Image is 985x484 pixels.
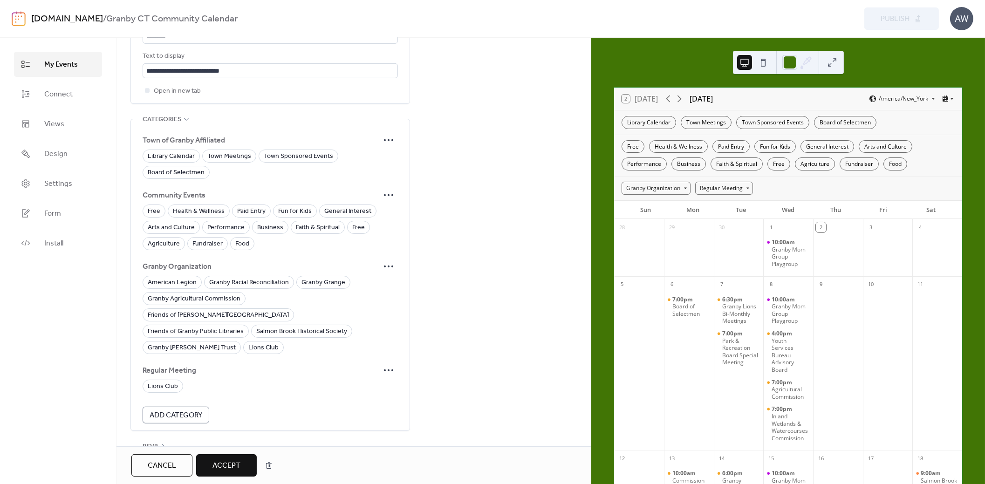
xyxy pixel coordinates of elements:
[950,7,973,30] div: AW
[795,157,835,170] div: Agriculture
[766,279,776,290] div: 8
[207,151,251,162] span: Town Meetings
[44,119,64,130] span: Views
[772,386,809,400] div: Agricultural Commission
[767,157,790,170] div: Free
[722,330,744,337] span: 7:00pm
[148,342,236,354] span: Granby [PERSON_NAME] Trust
[681,116,732,129] div: Town Meetings
[44,178,72,190] span: Settings
[14,52,102,77] a: My Events
[256,326,347,337] span: Salmon Brook Historical Society
[915,279,925,290] div: 11
[722,337,760,366] div: Park & Recreation Board Special Meeting
[257,222,283,233] span: Business
[131,454,192,477] button: Cancel
[278,206,312,217] span: Fun for Kids
[921,470,942,477] span: 9:00am
[672,296,694,303] span: 7:00pm
[879,96,928,102] span: America/New_York
[148,167,205,178] span: Board of Selectmen
[209,277,289,288] span: Granby Racial Reconciliation
[736,116,809,129] div: Town Sponsored Events
[669,201,717,219] div: Mon
[143,114,181,125] span: Categories
[622,201,669,219] div: Sun
[237,206,266,217] span: Paid Entry
[148,222,195,233] span: Arts and Culture
[622,157,667,170] div: Performance
[14,201,102,226] a: Form
[14,82,102,107] a: Connect
[154,86,201,97] span: Open in new tab
[143,261,379,273] span: Granby Organization
[235,239,249,250] span: Food
[772,379,793,386] span: 7:00pm
[617,279,627,290] div: 5
[248,342,279,354] span: Lions Club
[44,238,63,249] span: Install
[672,470,697,477] span: 10:00am
[722,303,760,325] div: Granby Lions Bi-Monthly Meetings
[324,206,371,217] span: General Interest
[812,201,860,219] div: Thu
[14,141,102,166] a: Design
[772,296,796,303] span: 10:00am
[150,410,202,421] span: Add Category
[667,453,677,464] div: 13
[148,239,180,250] span: Agriculture
[617,222,627,232] div: 28
[622,140,644,153] div: Free
[866,222,876,232] div: 3
[714,296,764,325] div: Granby Lions Bi-Monthly Meetings
[772,239,796,246] span: 10:00am
[915,222,925,232] div: 4
[717,279,727,290] div: 7
[14,111,102,136] a: Views
[800,140,854,153] div: General Interest
[148,310,289,321] span: Friends of [PERSON_NAME][GEOGRAPHIC_DATA]
[173,206,225,217] span: Health & Wellness
[722,296,744,303] span: 6:30pm
[667,222,677,232] div: 29
[44,89,73,100] span: Connect
[106,10,238,28] b: Granby CT Community Calendar
[772,470,796,477] span: 10:00am
[816,279,826,290] div: 9
[766,453,776,464] div: 15
[148,293,240,305] span: Granby Agricultural Commission
[772,246,809,268] div: Granby Mom Group Playgroup
[816,453,826,464] div: 16
[915,453,925,464] div: 18
[148,460,176,471] span: Cancel
[672,303,710,317] div: Board of Selectmen
[763,330,813,374] div: Youth Services Bureau Advisory Board
[907,201,955,219] div: Sat
[148,381,178,392] span: Lions Club
[717,453,727,464] div: 14
[866,279,876,290] div: 10
[765,201,812,219] div: Wed
[772,303,809,325] div: Granby Mom Group Playgroup
[143,135,379,146] span: Town of Granby Affiliated
[622,116,676,129] div: Library Calendar
[772,337,809,374] div: Youth Services Bureau Advisory Board
[148,206,160,217] span: Free
[14,231,102,256] a: Install
[859,140,912,153] div: Arts and Culture
[31,10,103,28] a: [DOMAIN_NAME]
[754,140,796,153] div: Fun for Kids
[212,460,240,471] span: Accept
[44,149,68,160] span: Design
[301,277,345,288] span: Granby Grange
[14,171,102,196] a: Settings
[840,157,879,170] div: Fundraiser
[148,326,244,337] span: Friends of Granby Public Libraries
[143,51,396,62] div: Text to display
[352,222,365,233] span: Free
[143,190,379,201] span: Community Events
[143,407,209,423] button: Add Category
[143,365,379,376] span: Regular Meeting
[192,239,223,250] span: Fundraiser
